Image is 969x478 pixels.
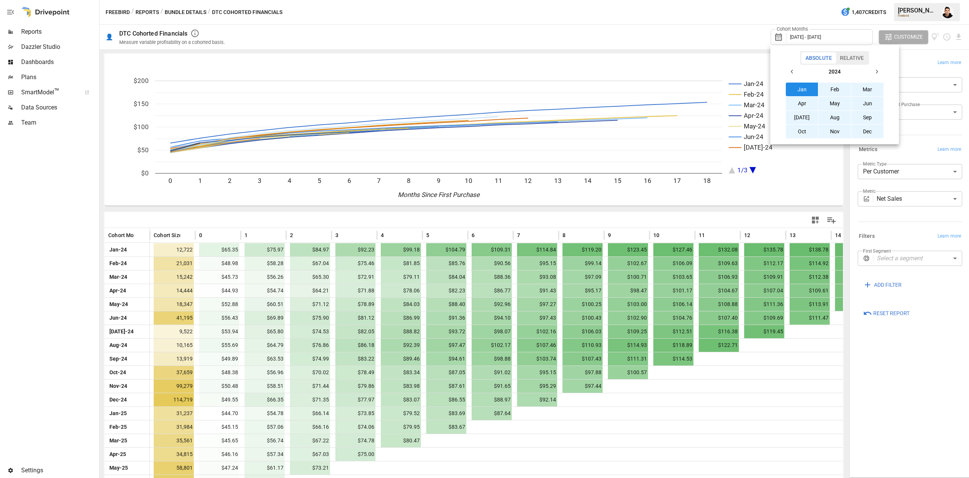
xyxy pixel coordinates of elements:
button: Mar [851,83,884,96]
button: Relative [836,52,868,64]
button: Absolute [801,52,836,64]
button: Aug [818,111,851,124]
button: Jun [851,97,884,110]
button: May [818,97,851,110]
button: Dec [851,125,884,138]
button: [DATE] [786,111,818,124]
button: Jan [786,83,818,96]
button: Sep [851,111,884,124]
button: Feb [818,83,851,96]
button: 2024 [799,65,870,78]
button: Oct [786,125,818,138]
button: Nov [818,125,851,138]
button: Apr [786,97,818,110]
